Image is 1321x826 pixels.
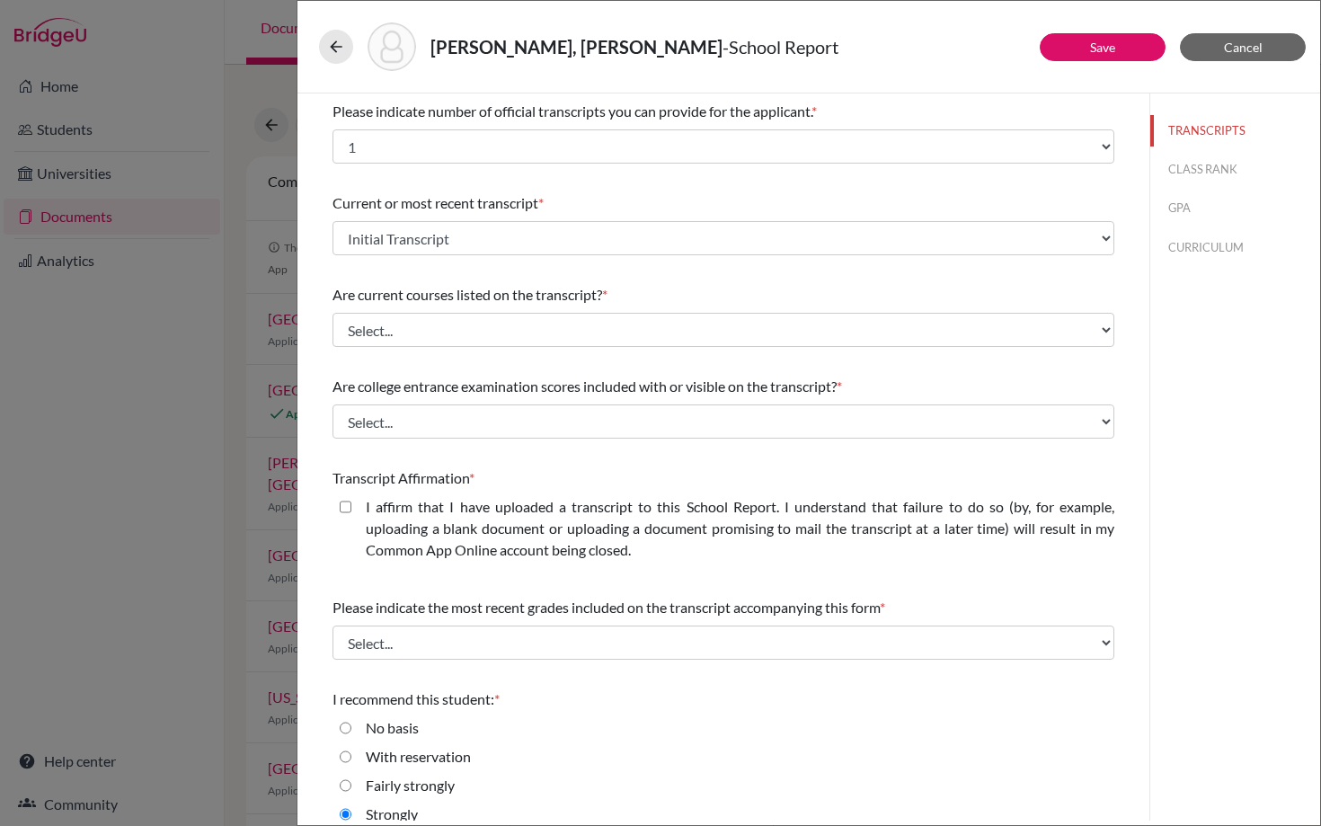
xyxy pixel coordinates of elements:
[332,690,494,707] span: I recommend this student:
[332,469,469,486] span: Transcript Affirmation
[366,496,1114,561] label: I affirm that I have uploaded a transcript to this School Report. I understand that failure to do...
[1150,232,1320,263] button: CURRICULUM
[332,194,538,211] span: Current or most recent transcript
[366,746,471,768] label: With reservation
[332,599,880,616] span: Please indicate the most recent grades included on the transcript accompanying this form
[723,36,838,58] span: - School Report
[430,36,723,58] strong: [PERSON_NAME], [PERSON_NAME]
[1150,192,1320,224] button: GPA
[366,717,419,739] label: No basis
[1150,115,1320,147] button: TRANSCRIPTS
[332,102,811,120] span: Please indicate number of official transcripts you can provide for the applicant.
[1150,154,1320,185] button: CLASS RANK
[332,286,602,303] span: Are current courses listed on the transcript?
[366,775,455,796] label: Fairly strongly
[366,804,418,825] label: Strongly
[332,377,837,395] span: Are college entrance examination scores included with or visible on the transcript?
